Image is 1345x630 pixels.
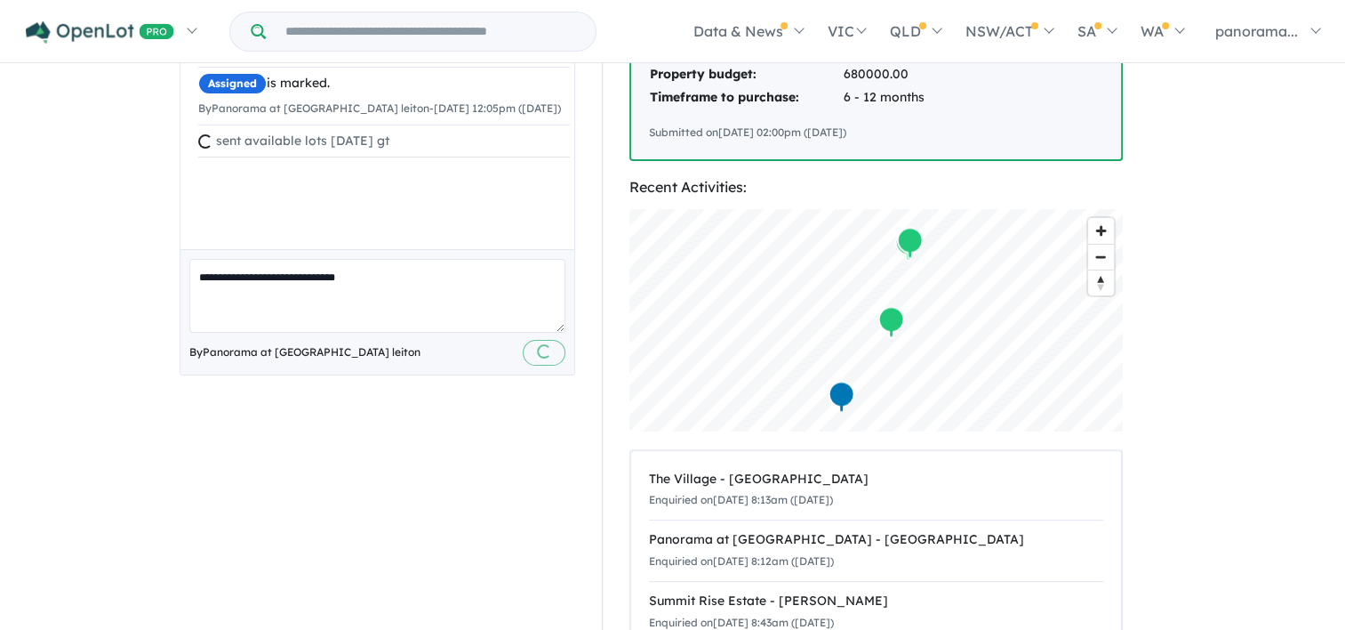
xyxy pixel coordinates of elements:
div: Recent Activities: [629,175,1123,199]
button: Reset bearing to north [1088,270,1114,295]
small: Enquiried on [DATE] 8:13am ([DATE]) [649,493,833,506]
small: Enquiried on [DATE] 8:43am ([DATE]) [649,616,834,629]
canvas: Map [629,209,1123,432]
td: 680000.00 [843,63,1036,86]
span: By Panorama at [GEOGRAPHIC_DATA] leiton [189,343,420,361]
small: By Panorama at [GEOGRAPHIC_DATA] leiton - [DATE] 12:05pm ([DATE]) [198,101,561,115]
div: Map marker [877,306,904,339]
span: Zoom out [1088,245,1114,270]
span: panorama... [1215,22,1298,40]
div: Map marker [828,381,854,414]
a: The Village - [GEOGRAPHIC_DATA]Enquiried on[DATE] 8:13am ([DATE]) [649,460,1103,521]
img: Openlot PRO Logo White [26,21,174,44]
div: Map marker [894,229,921,262]
div: The Village - [GEOGRAPHIC_DATA] [649,469,1103,490]
td: Timeframe to purchase: [649,86,843,109]
a: Panorama at [GEOGRAPHIC_DATA] - [GEOGRAPHIC_DATA]Enquiried on[DATE] 8:12am ([DATE]) [649,520,1103,582]
div: Map marker [896,227,923,260]
span: sent available lots [DATE] gt [216,133,389,149]
small: Enquiried on [DATE] 8:12am ([DATE]) [649,554,834,568]
span: Assigned [198,73,267,94]
div: Panorama at [GEOGRAPHIC_DATA] - [GEOGRAPHIC_DATA] [649,529,1103,551]
button: Zoom out [1088,244,1114,270]
td: Property budget: [649,63,843,86]
td: 6 - 12 months [843,86,1036,109]
button: Zoom in [1088,218,1114,244]
span: Reset bearing to north [1088,271,1114,295]
input: Try estate name, suburb, builder or developer [269,12,592,51]
div: Submitted on [DATE] 02:00pm ([DATE]) [649,124,1103,141]
div: is marked. [198,73,570,94]
div: Summit Rise Estate - [PERSON_NAME] [649,591,1103,612]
